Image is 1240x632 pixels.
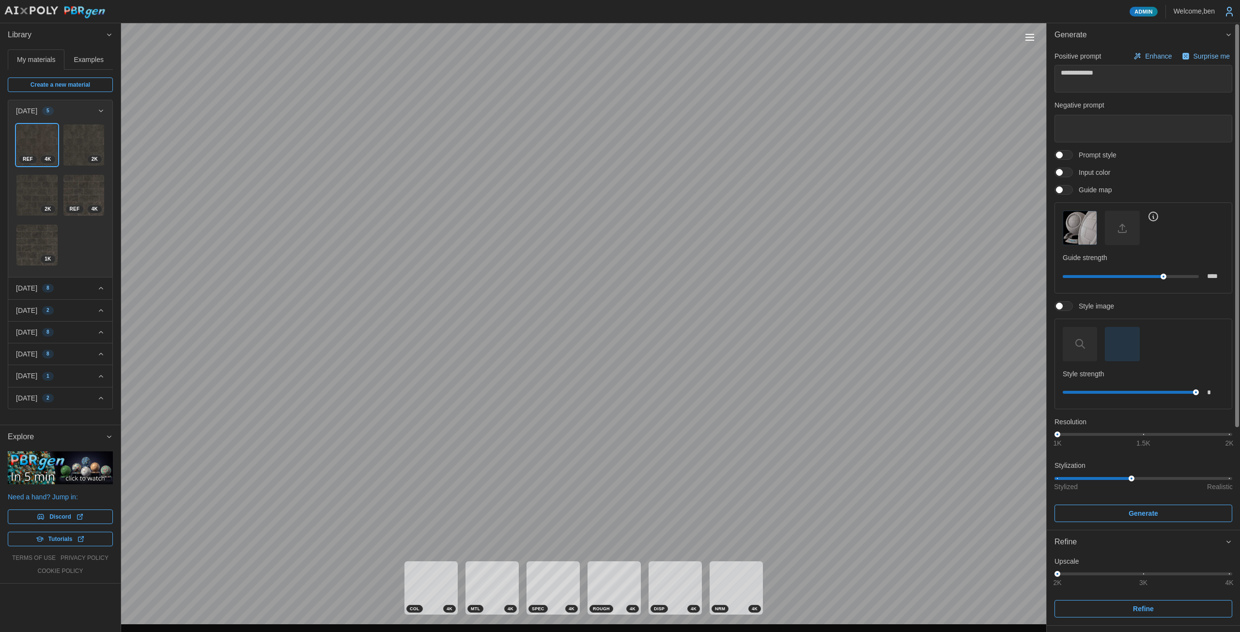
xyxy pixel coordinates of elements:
[1179,49,1232,63] button: Surprise me
[8,451,113,484] img: PBRgen explained in 5 minutes
[16,349,37,359] p: [DATE]
[8,509,113,524] a: Discord
[16,124,58,166] img: UoBmmzknsuj11qMGS9Ub
[715,605,725,612] span: NRM
[37,567,83,575] a: cookie policy
[46,372,49,380] span: 1
[1054,100,1232,110] p: Negative prompt
[8,387,112,409] button: [DATE]2
[48,532,73,546] span: Tutorials
[1073,185,1112,195] span: Guide map
[1054,51,1101,61] p: Positive prompt
[45,205,51,213] span: 2 K
[8,322,112,343] button: [DATE]8
[17,55,55,64] p: My materials
[92,205,98,213] span: 4 K
[508,605,513,612] span: 4 K
[16,283,37,293] p: [DATE]
[630,605,635,612] span: 4 K
[8,300,112,321] button: [DATE]2
[569,605,574,612] span: 4 K
[8,77,113,92] a: Create a new material
[1047,23,1240,47] button: Generate
[1145,51,1174,61] p: Enhance
[8,365,112,386] button: [DATE]1
[1054,23,1225,47] span: Generate
[447,605,452,612] span: 4 K
[8,343,112,365] button: [DATE]8
[63,124,105,166] img: 54V7xbOM3K2WAgPmR0M2
[74,56,104,63] span: Examples
[1054,556,1232,566] p: Upscale
[16,327,37,337] p: [DATE]
[16,124,58,166] a: UoBmmzknsuj11qMGS9Ub4KREF
[70,205,80,213] span: REF
[532,605,544,612] span: SPEC
[46,394,49,402] span: 2
[63,175,105,216] img: CxI08aPyMociJIGJ7QUE
[691,605,697,612] span: 4 K
[45,155,51,163] span: 4 K
[1054,417,1232,427] p: Resolution
[46,328,49,336] span: 8
[12,554,56,562] a: terms of use
[1054,600,1232,617] button: Refine
[1134,7,1152,16] span: Admin
[1023,31,1037,44] button: Toggle viewport controls
[471,605,480,612] span: MTL
[8,23,106,47] span: Library
[8,277,112,299] button: [DATE]8
[23,155,33,163] span: REF
[1063,211,1097,245] img: Guide map
[46,107,49,115] span: 5
[1073,168,1110,177] span: Input color
[1193,51,1232,61] p: Surprise me
[1131,49,1174,63] button: Enhance
[1047,47,1240,530] div: Generate
[410,605,419,612] span: COL
[1047,554,1240,625] div: Refine
[1054,461,1232,470] p: Stylization
[1054,536,1225,548] div: Refine
[49,510,71,524] span: Discord
[1047,530,1240,554] button: Refine
[593,605,610,612] span: ROUGH
[8,532,113,546] a: Tutorials
[16,106,37,116] p: [DATE]
[16,306,37,315] p: [DATE]
[16,175,58,216] img: 4ZDhGcskBZ2hr1ja5esm
[1133,601,1154,617] span: Refine
[8,492,113,502] p: Need a hand? Jump in:
[61,554,108,562] a: privacy policy
[1129,505,1158,522] span: Generate
[16,393,37,403] p: [DATE]
[46,350,49,358] span: 8
[1054,505,1232,522] button: Generate
[46,284,49,292] span: 8
[16,371,37,381] p: [DATE]
[63,174,105,216] a: CxI08aPyMociJIGJ7QUE4KREF
[1063,369,1224,379] p: Style strength
[752,605,758,612] span: 4 K
[654,605,665,612] span: DISP
[45,255,51,263] span: 1 K
[8,122,112,277] div: [DATE]5
[1174,6,1215,16] p: Welcome, ben
[92,155,98,163] span: 2 K
[1073,301,1114,311] span: Style image
[16,225,58,266] img: jHZdmXlPAHwsCCD2JyiP
[1073,150,1116,160] span: Prompt style
[4,6,106,19] img: AIxPoly PBRgen
[16,174,58,216] a: 4ZDhGcskBZ2hr1ja5esm2K
[8,425,106,449] span: Explore
[1063,253,1224,262] p: Guide strength
[46,307,49,314] span: 2
[1105,327,1139,361] button: Style image
[63,124,105,166] a: 54V7xbOM3K2WAgPmR0M22K
[8,100,112,122] button: [DATE]5
[16,224,58,266] a: jHZdmXlPAHwsCCD2JyiP1K
[31,78,90,92] span: Create a new material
